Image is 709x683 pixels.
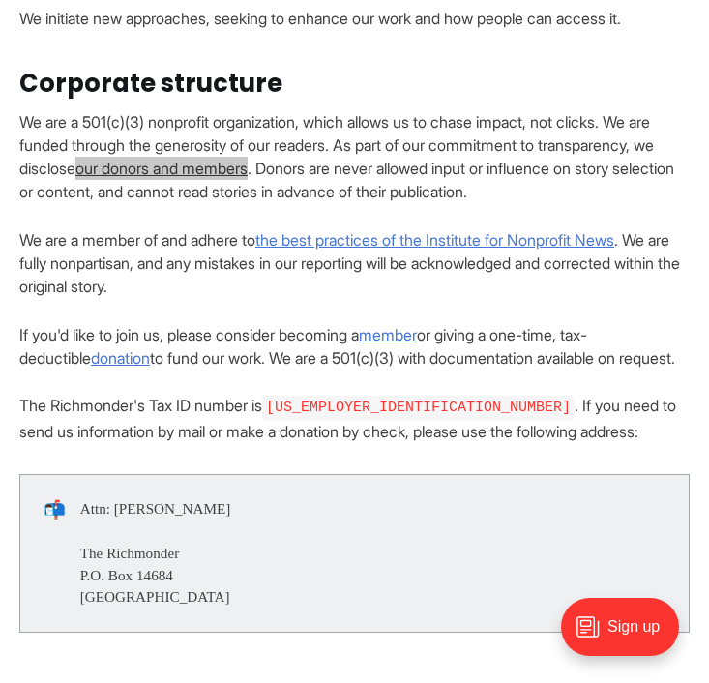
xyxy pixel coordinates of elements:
[255,230,614,250] a: the best practices of the Institute for Nonprofit News
[262,396,575,420] code: [US_EMPLOYER_IDENTIFICATION_NUMBER]
[545,588,709,683] iframe: portal-trigger
[44,498,80,609] div: 📬
[19,228,690,298] p: We are a member of and adhere to . We are fully nonpartisan, and any mistakes in our reporting wi...
[80,498,231,609] div: Attn: [PERSON_NAME] The Richmonder P.O. Box 14684 [GEOGRAPHIC_DATA]
[75,159,248,178] a: our donors and members
[19,70,690,98] h2: Corporate structure
[19,110,690,203] p: We are a 501(c)(3) nonprofit organization, which allows us to chase impact, not clicks. We are fu...
[19,394,690,443] p: The Richmonder's Tax ID number is . If you need to send us information by mail or make a donation...
[91,348,150,368] a: donation
[19,7,690,30] p: We initiate new approaches, seeking to enhance our work and how people can access it.
[359,325,417,344] a: member
[19,323,690,370] p: If you'd like to join us, please consider becoming a or giving a one-time, tax-deductible to fund...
